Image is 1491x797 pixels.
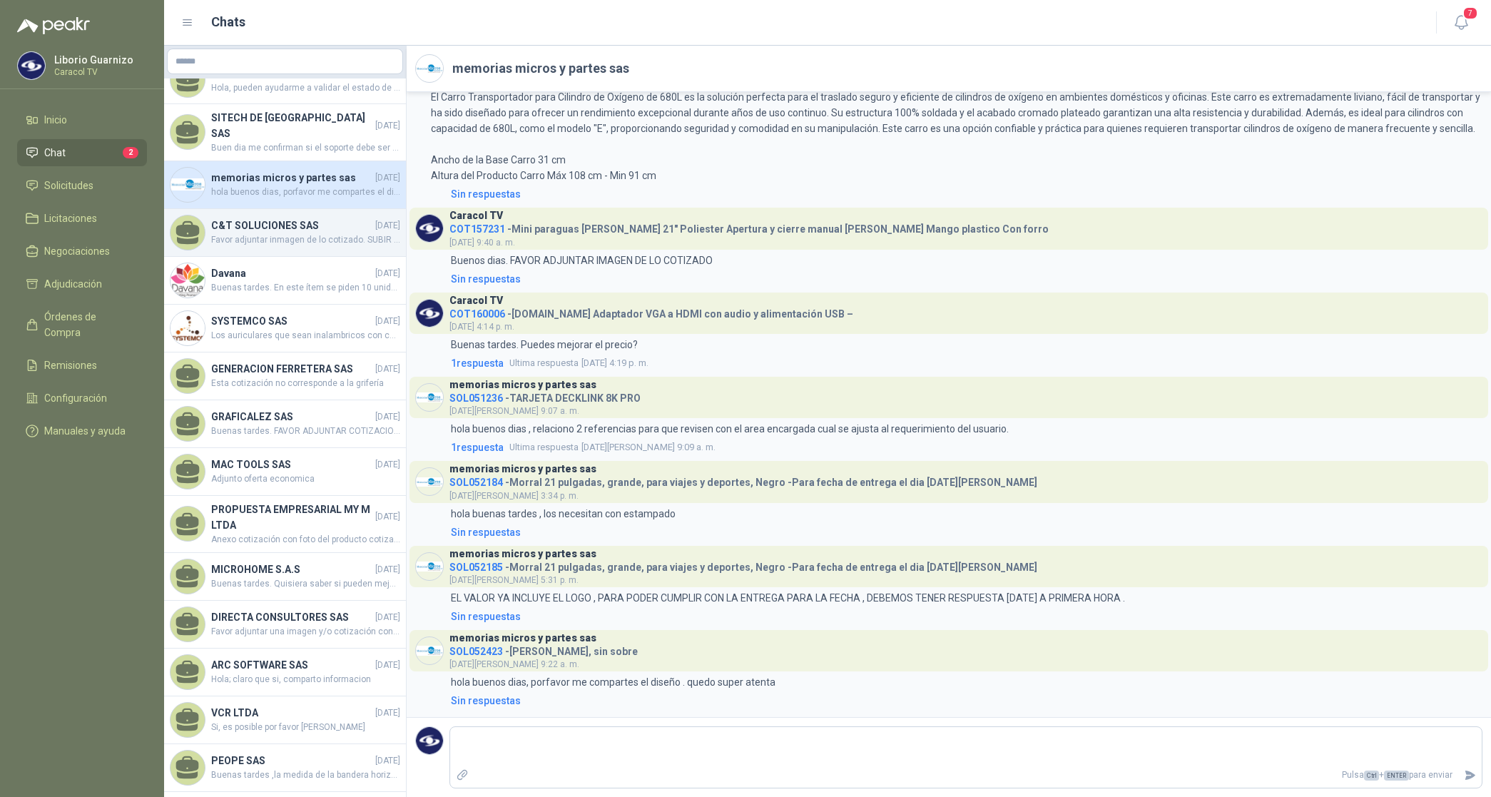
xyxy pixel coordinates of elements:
[17,352,147,379] a: Remisiones
[17,205,147,232] a: Licitaciones
[17,303,147,346] a: Órdenes de Compra
[449,473,1037,487] h4: - Morral 21 pulgadas, grande, para viajes y deportes, Negro -Para fecha de entrega el dia [DATE][...
[211,409,372,425] h4: GRAFICALEZ SAS
[171,311,205,345] img: Company Logo
[448,693,1482,709] a: Sin respuestas
[17,238,147,265] a: Negociaciones
[54,55,143,65] p: Liborio Guarnizo
[449,558,1037,572] h4: - Morral 21 pulgadas, grande, para viajes y deportes, Negro -Para fecha de entrega el dia [DATE][...
[164,744,406,792] a: PEOPE SAS[DATE]Buenas tardes ,la medida de la bandera horizontal son [DEMOGRAPHIC_DATA] metros? o...
[449,297,503,305] h3: Caracol TV
[451,440,504,455] span: 1 respuesta
[448,609,1482,624] a: Sin respuestas
[211,12,245,32] h1: Chats
[164,209,406,257] a: C&T SOLUCIONES SAS[DATE]Favor adjuntar inmagen de lo cotizado. SUBIR COTIZACION EN SU FORMATO
[44,276,102,292] span: Adjudicación
[17,106,147,133] a: Inicio
[164,56,406,104] a: STARMICROS[DATE]Hola, pueden ayudarme a validar el estado de entrega pedido 4510001845 por 5 MODE...
[17,139,147,166] a: Chat2
[17,417,147,445] a: Manuales y ayuda
[416,300,443,327] img: Company Logo
[449,220,1049,233] h4: - Mini paraguas [PERSON_NAME] 21" Poliester Apertura y cierre manual [PERSON_NAME] Mango plastico...
[449,308,505,320] span: COT160006
[449,212,503,220] h3: Caracol TV
[449,491,579,501] span: [DATE][PERSON_NAME] 3:34 p. m.
[17,385,147,412] a: Configuración
[451,609,521,624] div: Sin respuestas
[449,322,514,332] span: [DATE] 4:14 p. m.
[1448,10,1474,36] button: 7
[448,186,1482,202] a: Sin respuestas
[451,524,521,540] div: Sin respuestas
[416,384,443,411] img: Company Logo
[44,145,66,161] span: Chat
[211,768,400,782] span: Buenas tardes ,la medida de la bandera horizontal son [DEMOGRAPHIC_DATA] metros? o 2,8 metros ?
[211,457,372,472] h4: MAC TOOLS SAS
[211,233,400,247] span: Favor adjuntar inmagen de lo cotizado. SUBIR COTIZACION EN SU FORMATO
[449,477,503,488] span: SOL052184
[44,178,93,193] span: Solicitudes
[449,381,596,389] h3: memorias micros y partes sas
[164,400,406,448] a: GRAFICALEZ SAS[DATE]Buenas tardes. FAVOR ADJUNTAR COTIZACION EN SU FORMATO
[211,313,372,329] h4: SYSTEMCO SAS
[164,553,406,601] a: MICROHOME S.A.S[DATE]Buenas tardes. Quisiera saber si pueden mejorar el precio de esta oferta? [P...
[375,119,400,133] span: [DATE]
[375,267,400,280] span: [DATE]
[123,147,138,158] span: 2
[375,706,400,720] span: [DATE]
[375,362,400,376] span: [DATE]
[451,674,775,690] p: hola buenos dias, porfavor me compartes el diseño . quedo super atenta
[449,642,638,656] h4: - [PERSON_NAME], sin sobre
[449,406,579,416] span: [DATE][PERSON_NAME] 9:07 a. m.
[211,170,372,186] h4: memorias micros y partes sas
[211,361,372,377] h4: GENERACION FERRETERA SAS
[448,355,1482,371] a: 1respuestaUltima respuesta[DATE] 4:19 p. m.
[449,392,503,404] span: SOL051236
[54,68,143,76] p: Caracol TV
[18,52,45,79] img: Company Logo
[164,601,406,649] a: DIRECTA CONSULTORES SAS[DATE]Favor adjuntar una imagen y/o cotización con características
[211,533,400,547] span: Anexo cotización con foto del producto cotizado
[1462,6,1478,20] span: 7
[211,110,372,141] h4: SITECH DE [GEOGRAPHIC_DATA] SAS
[509,356,579,370] span: Ultima respuesta
[211,705,372,721] h4: VCR LTDA
[451,253,713,268] p: Buenos dias. FAVOR ADJUNTAR IMAGEN DE LO COTIZADO
[211,577,400,591] span: Buenas tardes. Quisiera saber si pueden mejorar el precio de esta oferta? [PERSON_NAME] G
[44,243,110,259] span: Negociaciones
[1384,771,1409,781] span: ENTER
[211,265,372,281] h4: Davana
[211,377,400,390] span: Esta cotización no corresponde a la grifería
[452,59,629,78] h2: memorias micros y partes sas
[449,465,596,473] h3: memorias micros y partes sas
[375,563,400,577] span: [DATE]
[211,625,400,639] span: Favor adjuntar una imagen y/o cotización con características
[449,305,853,318] h4: - [DOMAIN_NAME] Adaptador VGA a HDMI con audio y alimentación USB –
[416,468,443,495] img: Company Logo
[375,171,400,185] span: [DATE]
[416,55,443,82] img: Company Logo
[211,753,372,768] h4: PEOPE SAS
[449,575,579,585] span: [DATE][PERSON_NAME] 5:31 p. m.
[509,440,716,455] span: [DATE][PERSON_NAME] 9:09 a. m.
[375,754,400,768] span: [DATE]
[449,634,596,642] h3: memorias micros y partes sas
[451,693,521,709] div: Sin respuestas
[449,389,641,402] h4: - TARJETA DECKLINK 8K PRO
[171,168,205,202] img: Company Logo
[474,763,1459,788] p: Pulsa + para enviar
[171,263,205,298] img: Company Logo
[164,649,406,696] a: ARC SOFTWARE SAS[DATE]Hola; claro que si, comparto informacion
[448,271,1482,287] a: Sin respuestas
[44,423,126,439] span: Manuales y ayuda
[449,223,505,235] span: COT157231
[17,17,90,34] img: Logo peakr
[164,696,406,744] a: VCR LTDA[DATE]Si, es posible por favor [PERSON_NAME]
[375,659,400,672] span: [DATE]
[448,440,1482,455] a: 1respuestaUltima respuesta[DATE][PERSON_NAME] 9:09 a. m.
[375,315,400,328] span: [DATE]
[451,590,1125,606] p: EL VALOR YA INCLUYE EL LOGO , PARA PODER CUMPLIR CON LA ENTREGA PARA LA FECHA , DEBEMOS TENER RES...
[416,637,443,664] img: Company Logo
[451,355,504,371] span: 1 respuesta
[509,440,579,455] span: Ultima respuesta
